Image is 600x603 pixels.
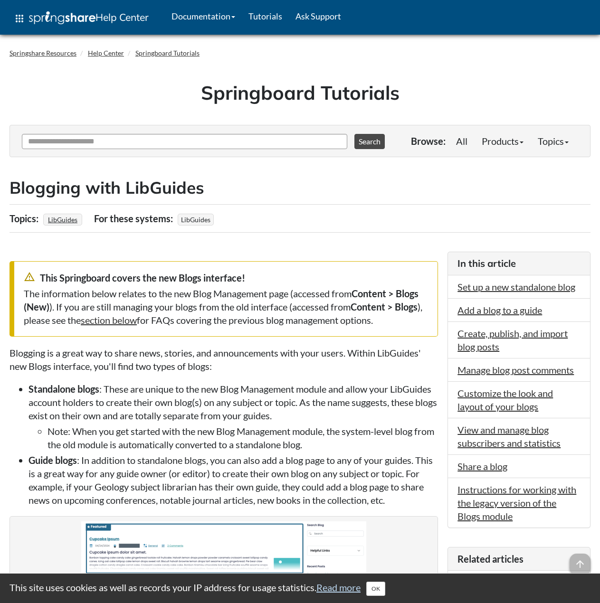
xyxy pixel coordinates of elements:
a: section below [81,314,137,326]
div: The information below relates to the new Blog Management page (accessed from ). If you are still ... [24,287,428,327]
li: Note: When you get started with the new Blog Management module, the system-level blog from the ol... [48,424,438,451]
a: Instructions for working with the legacy version of the Blogs module [457,484,576,522]
strong: Standalone blogs [29,383,99,395]
a: Springboard Tutorials [135,49,200,57]
strong: Content > Blogs [351,301,418,312]
div: For these systems: [94,209,175,227]
p: Browse: [411,134,446,148]
a: Springshare Resources [10,49,76,57]
span: arrow_upward [570,554,590,575]
a: LibGuides [47,213,79,226]
li: : In addition to standalone blogs, you can also add a blog page to any of your guides. This is a ... [29,453,438,507]
a: Set up a new standalone blog [457,281,575,292]
h1: Springboard Tutorials [17,79,583,106]
a: Help Center [88,49,124,57]
div: This Springboard covers the new Blogs interface! [24,271,428,284]
span: warning_amber [24,271,35,283]
a: Read more [316,582,361,593]
span: Related articles [457,553,524,565]
span: apps [14,13,25,24]
p: Blogging is a great way to share news, stories, and announcements with your users. Within LibGuid... [10,346,438,373]
a: Tutorials [242,4,289,28]
a: Products [475,132,531,151]
li: : These are unique to the new Blog Management module and allow your LibGuides account holders to ... [29,382,438,451]
a: Add a blog to a guide [457,304,542,316]
a: Customize the look and layout of your blogs [457,387,553,412]
a: apps Help Center [7,4,155,33]
a: Topics [531,132,576,151]
span: LibGuides [178,214,214,226]
button: Close [366,582,385,596]
a: Create, publish, and import blog posts [457,328,568,352]
img: Springshare [29,11,95,24]
strong: Guide blogs [29,454,77,466]
a: Share a blog [457,461,507,472]
div: Topics: [10,209,41,227]
span: Help Center [95,11,149,23]
a: arrow_upward [570,555,590,566]
a: View and manage blog subscribers and statistics [457,424,561,449]
a: All [449,132,475,151]
a: Ask Support [289,4,348,28]
h2: Blogging with LibGuides [10,176,590,199]
a: Documentation [165,4,242,28]
button: Search [354,134,385,149]
a: Manage blog post comments [457,364,574,376]
h3: In this article [457,257,581,270]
